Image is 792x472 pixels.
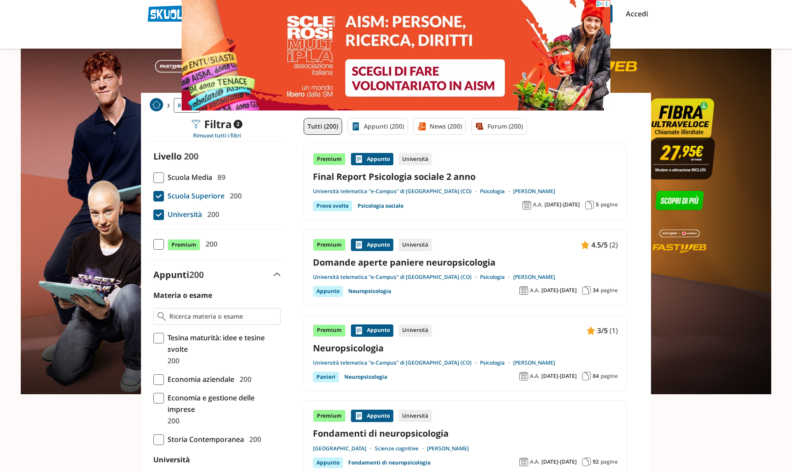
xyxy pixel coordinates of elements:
[150,98,163,113] a: Home
[593,458,599,465] span: 92
[513,188,555,195] a: [PERSON_NAME]
[586,326,595,335] img: Appunti contenuto
[313,445,375,452] a: [GEOGRAPHIC_DATA]
[153,290,212,300] label: Materia o esame
[354,155,363,164] img: Appunti contenuto
[202,238,217,250] span: 200
[246,434,261,445] span: 200
[313,201,352,211] div: Prove svolte
[164,392,281,415] span: Economia e gestione delle imprese
[519,372,528,381] img: Anno accademico
[358,201,404,211] a: Psicologia sociale
[168,239,200,251] span: Premium
[399,239,432,251] div: Università
[399,324,432,337] div: Università
[214,171,225,183] span: 89
[399,410,432,422] div: Università
[601,373,618,380] span: pagine
[313,239,346,251] div: Premium
[533,201,543,208] span: A.A.
[192,120,201,129] img: Filtra filtri mobile
[184,150,198,162] span: 200
[480,274,513,281] a: Psicologia
[354,326,363,335] img: Appunti contenuto
[274,273,281,276] img: Apri e chiudi sezione
[157,312,166,321] img: Ricerca materia o esame
[234,120,243,129] span: 2
[347,118,408,135] a: Appunti (200)
[164,332,281,355] span: Tesina maturità: idee e tesine svolte
[475,122,484,131] img: Forum filtro contenuto
[164,209,202,220] span: Università
[626,4,644,23] a: Accedi
[150,98,163,111] img: Home
[153,269,204,281] label: Appunti
[351,153,393,165] div: Appunto
[236,373,251,385] span: 200
[591,239,608,251] span: 4.5/5
[519,457,528,466] img: Anno accademico
[541,287,577,294] span: [DATE]-[DATE]
[480,188,513,195] a: Psicologia
[354,411,363,420] img: Appunti contenuto
[513,274,555,281] a: [PERSON_NAME]
[204,209,219,220] span: 200
[164,190,225,202] span: Scuola Superiore
[313,188,480,195] a: Università telematica "e-Campus" di [GEOGRAPHIC_DATA] (CO)
[541,373,577,380] span: [DATE]-[DATE]
[313,274,480,281] a: Università telematica "e-Campus" di [GEOGRAPHIC_DATA] (CO)
[585,201,594,209] img: Pagine
[593,373,599,380] span: 84
[399,153,432,165] div: Università
[351,410,393,422] div: Appunto
[164,373,234,385] span: Economia aziendale
[174,98,200,113] a: Ricerca
[164,434,244,445] span: Storia Contemporanea
[609,325,618,336] span: (1)
[351,122,360,131] img: Appunti filtro contenuto
[313,256,618,268] a: Domande aperte paniere neuropsicologia
[522,201,531,209] img: Anno accademico
[541,458,577,465] span: [DATE]-[DATE]
[582,457,591,466] img: Pagine
[344,372,387,382] a: Neuropsicologia
[513,359,555,366] a: [PERSON_NAME]
[593,287,599,294] span: 34
[348,286,391,297] a: Neuropsicologia
[544,201,580,208] span: [DATE]-[DATE]
[313,372,339,382] div: Panieri
[313,286,343,297] div: Appunto
[582,286,591,295] img: Pagine
[313,457,343,468] div: Appunto
[530,458,540,465] span: A.A.
[480,359,513,366] a: Psicologia
[304,118,342,135] a: Tutti (200)
[153,150,182,162] label: Livello
[313,171,618,183] a: Final Report Psicologia sociale 2 anno
[313,153,346,165] div: Premium
[601,201,618,208] span: pagine
[226,190,242,202] span: 200
[601,458,618,465] span: pagine
[375,445,427,452] a: Scienze cognitive
[313,359,480,366] a: Università telematica "e-Campus" di [GEOGRAPHIC_DATA] (CO)
[354,240,363,249] img: Appunti contenuto
[189,269,204,281] span: 200
[169,312,277,321] input: Ricerca materia o esame
[313,342,618,354] a: Neuropsicologia
[581,240,590,249] img: Appunti contenuto
[348,457,430,468] a: Fondamenti di neuropsicologia
[582,372,591,381] img: Pagine
[351,324,393,337] div: Appunto
[351,239,393,251] div: Appunto
[313,427,618,439] a: Fondamenti di neuropsicologia
[313,410,346,422] div: Premium
[150,132,284,139] div: Rimuovi tutti i filtri
[597,325,608,336] span: 3/5
[596,201,599,208] span: 5
[427,445,469,452] a: [PERSON_NAME]
[530,287,540,294] span: A.A.
[413,118,466,135] a: News (200)
[313,324,346,337] div: Premium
